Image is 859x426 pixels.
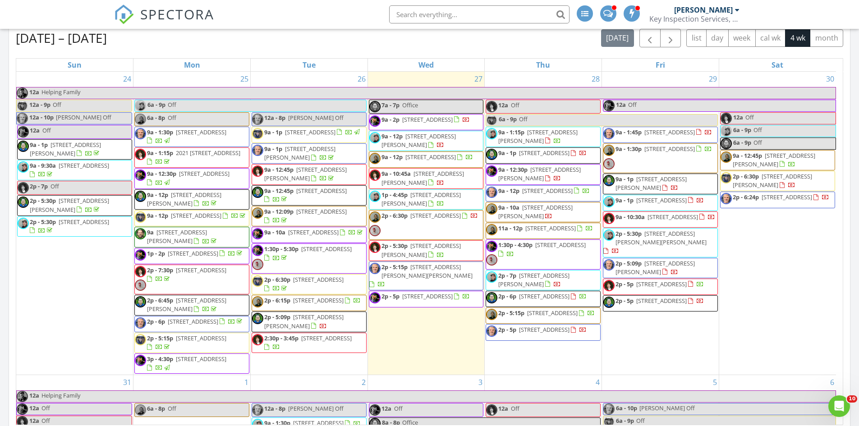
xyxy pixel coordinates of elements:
[603,258,718,278] a: 2p - 5:09p [STREET_ADDRESS][PERSON_NAME]
[616,196,634,204] span: 9a - 1p
[486,254,497,266] img: 20250714_154728_2.jpg
[381,115,400,124] span: 9a - 2p
[134,227,249,247] a: 9a [STREET_ADDRESS][PERSON_NAME]
[498,128,578,145] a: 9a - 1:15p [STREET_ADDRESS][PERSON_NAME]
[381,169,464,186] span: [STREET_ADDRESS][PERSON_NAME]
[369,210,484,240] a: 2p - 6:30p [STREET_ADDRESS]
[733,151,815,168] span: [STREET_ADDRESS][PERSON_NAME]
[252,243,367,273] a: 1:30p - 5:30p [STREET_ADDRESS]
[616,213,715,221] a: 9a - 10:30a [STREET_ADDRESS]
[603,228,718,257] a: 2p - 5:30p [STREET_ADDRESS][PERSON_NAME][PERSON_NAME]
[753,138,762,147] span: Off
[745,113,754,121] span: Off
[134,248,249,264] a: 1p - 2p [STREET_ADDRESS]
[252,206,367,226] a: 9a - 12:09p [STREET_ADDRESS]
[721,138,732,149] img: jose.jpg
[250,72,367,375] td: Go to August 26, 2025
[252,127,367,143] a: 9a - 1p [STREET_ADDRESS]
[168,101,176,109] span: Off
[264,165,347,182] a: 9a - 12:45p [STREET_ADDRESS][PERSON_NAME]
[720,192,835,208] a: 2p - 6:24p [STREET_ADDRESS]
[381,169,411,178] span: 9a - 10:45a
[486,147,601,164] a: 9a - 1p [STREET_ADDRESS]
[285,128,335,136] span: [STREET_ADDRESS]
[135,100,146,111] img: image.jpg
[369,263,381,274] img: img_20250218_1029143333333333333.jpg
[30,182,48,190] span: 2p - 7p
[649,14,740,23] div: Key Inspection Services, LLC
[264,128,282,136] span: 9a - 1p
[405,153,456,161] span: [STREET_ADDRESS]
[616,229,642,238] span: 2p - 5:30p
[114,12,214,31] a: SPECTORA
[486,239,601,269] a: 1:30p - 4:30p [STREET_ADDRESS]
[134,147,249,168] a: 9a - 1:15p 2021 [STREET_ADDRESS]
[534,59,552,71] a: Thursday
[381,132,403,140] span: 9a - 12p
[719,72,836,375] td: Go to August 30, 2025
[17,139,132,160] a: 9a - 1p [STREET_ADDRESS][PERSON_NAME]
[182,59,202,71] a: Monday
[674,5,733,14] div: [PERSON_NAME]
[753,126,762,134] span: Off
[252,145,263,156] img: img_20250218_1029143333333333333.jpg
[56,113,111,121] span: [PERSON_NAME] Off
[381,115,470,124] a: 9a - 2p [STREET_ADDRESS]
[498,115,517,126] span: 6a - 9p
[41,88,80,96] span: Helping Family
[381,153,473,161] a: 9a - 12p [STREET_ADDRESS]
[147,249,244,257] a: 1p - 2p [STREET_ADDRESS]
[535,241,586,249] span: [STREET_ADDRESS]
[369,169,381,181] img: maribeth_headshot.jpg
[147,191,221,207] span: [STREET_ADDRESS][PERSON_NAME]
[486,128,497,139] img: image.jpg
[29,113,54,124] span: 12a - 10p
[616,259,695,276] span: [STREET_ADDRESS][PERSON_NAME]
[402,115,453,124] span: [STREET_ADDRESS]
[733,113,744,124] span: 12a
[59,218,109,226] span: [STREET_ADDRESS]
[369,225,381,236] img: 20250714_154728_2.jpg
[603,196,615,207] img: image.jpg
[498,149,516,157] span: 9a - 1p
[59,161,109,169] span: [STREET_ADDRESS]
[135,169,146,181] img: photo_20210917_152200.jpg
[498,187,590,195] a: 9a - 12p [STREET_ADDRESS]
[603,259,615,270] img: img_20250218_1029143333333333333.jpg
[135,128,146,139] img: img_20250218_1029143333333333333.jpg
[134,168,249,188] a: 9a - 12:30p [STREET_ADDRESS]
[369,131,484,151] a: 9a - 12p [STREET_ADDRESS][PERSON_NAME]
[147,128,173,136] span: 9a - 1:30p
[17,100,28,111] img: a1db0a8f625f48f393bd57470bd4aab5.jpeg
[369,189,484,210] a: 1p - 4:45p [STREET_ADDRESS][PERSON_NAME]
[16,72,133,375] td: Go to August 24, 2025
[51,182,59,190] span: Off
[498,165,581,182] span: [STREET_ADDRESS][PERSON_NAME]
[389,5,570,23] input: Search everything...
[369,168,484,188] a: 9a - 10:45a [STREET_ADDRESS][PERSON_NAME]
[147,169,176,178] span: 9a - 12:30p
[356,72,367,86] a: Go to August 26, 2025
[381,191,461,207] a: 1p - 4:45p [STREET_ADDRESS][PERSON_NAME]
[590,72,602,86] a: Go to August 28, 2025
[686,29,707,47] button: list
[140,5,214,23] span: SPECTORA
[486,101,497,112] img: maribeth_headshot.jpg
[17,195,132,215] a: 2p - 5:30p [STREET_ADDRESS][PERSON_NAME]
[402,101,418,109] span: Office
[473,72,484,86] a: Go to August 27, 2025
[264,228,285,236] span: 9a - 10a
[264,145,335,161] a: 9a - 1p [STREET_ADDRESS][PERSON_NAME]
[733,151,762,160] span: 9a - 12:45p
[616,196,704,204] a: 9a - 1p [STREET_ADDRESS]
[147,169,230,186] a: 9a - 12:30p [STREET_ADDRESS]
[135,191,146,202] img: jose.jpg
[603,174,718,194] a: 9a - 1p [STREET_ADDRESS][PERSON_NAME]
[417,59,436,71] a: Wednesday
[660,29,681,47] button: Next
[498,203,519,211] span: 9a - 10a
[18,161,29,173] img: image.jpg
[369,191,381,202] img: image.jpg
[498,128,524,136] span: 9a - 1:15p
[369,242,381,253] img: maribeth_headshot.jpg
